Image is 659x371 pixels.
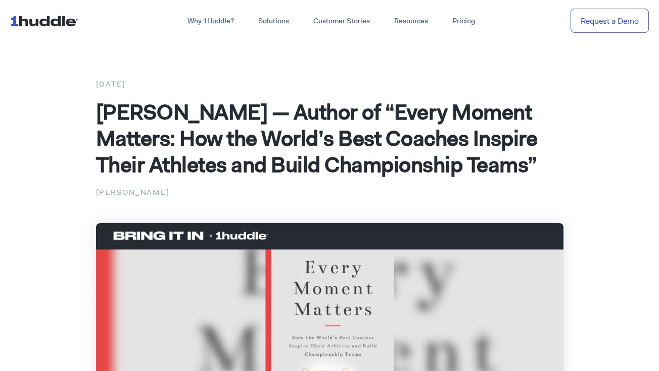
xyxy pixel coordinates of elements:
a: Request a Demo [571,9,649,33]
a: Solutions [246,12,301,30]
p: [PERSON_NAME] [96,186,563,199]
img: ... [10,11,82,30]
a: Customer Stories [301,12,382,30]
div: [DATE] [96,77,563,91]
a: Why 1Huddle? [175,12,246,30]
a: Pricing [440,12,487,30]
a: Resources [382,12,440,30]
span: [PERSON_NAME] — Author of “Every Moment Matters: How the World’s Best Coaches Inspire Their Athle... [96,98,538,179]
